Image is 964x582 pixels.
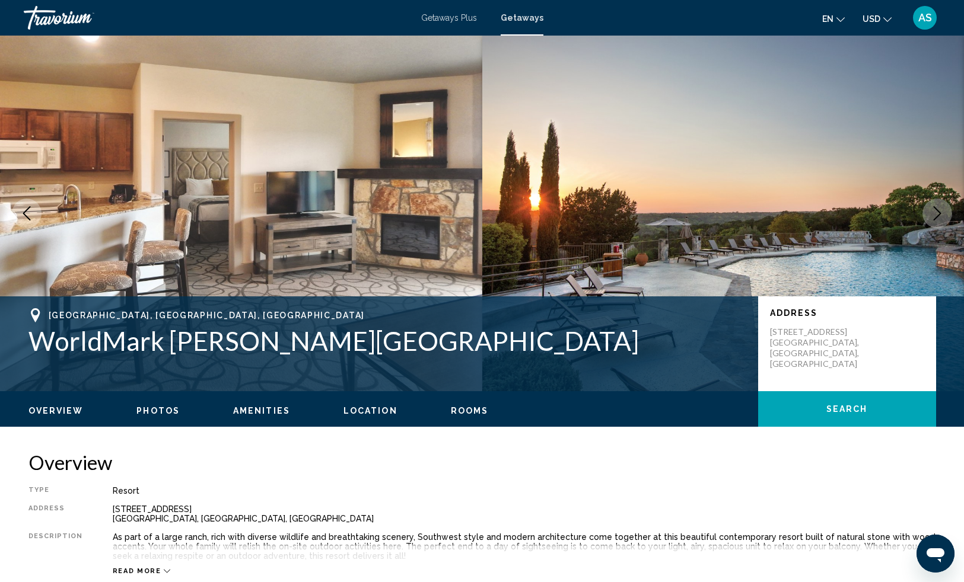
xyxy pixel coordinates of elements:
[758,391,936,427] button: Search
[28,450,936,474] h2: Overview
[28,325,746,356] h1: WorldMark [PERSON_NAME][GEOGRAPHIC_DATA]
[113,486,936,495] div: Resort
[113,567,161,575] span: Read more
[922,199,952,228] button: Next image
[136,405,180,416] button: Photos
[28,532,83,561] div: Description
[863,10,892,27] button: Change currency
[822,10,845,27] button: Change language
[49,311,365,320] span: [GEOGRAPHIC_DATA], [GEOGRAPHIC_DATA], [GEOGRAPHIC_DATA]
[113,532,936,561] div: As part of a large ranch, rich with diverse wildlife and breathtaking scenery, Southwest style an...
[863,14,880,24] span: USD
[233,405,290,416] button: Amenities
[501,13,543,23] a: Getaways
[12,199,42,228] button: Previous image
[451,405,489,416] button: Rooms
[822,14,833,24] span: en
[28,486,83,495] div: Type
[28,504,83,523] div: Address
[918,12,932,24] span: AS
[770,327,865,369] p: [STREET_ADDRESS] [GEOGRAPHIC_DATA], [GEOGRAPHIC_DATA], [GEOGRAPHIC_DATA]
[909,5,940,30] button: User Menu
[24,6,409,30] a: Travorium
[343,405,397,416] button: Location
[28,405,84,416] button: Overview
[917,535,955,573] iframe: Button to launch messaging window
[826,405,868,414] span: Search
[421,13,477,23] a: Getaways Plus
[113,567,171,575] button: Read more
[770,308,924,318] p: Address
[113,504,936,523] div: [STREET_ADDRESS] [GEOGRAPHIC_DATA], [GEOGRAPHIC_DATA], [GEOGRAPHIC_DATA]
